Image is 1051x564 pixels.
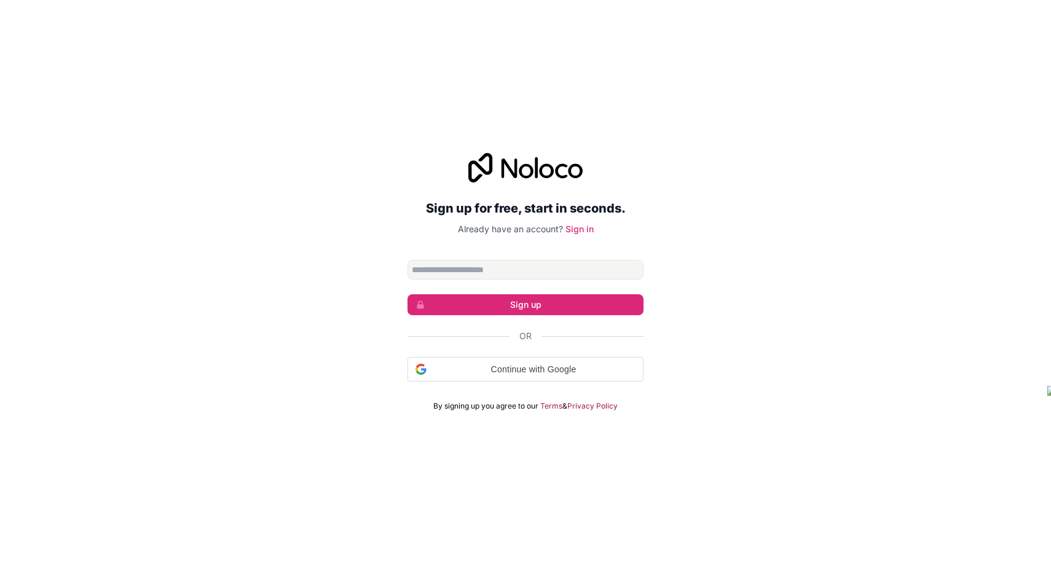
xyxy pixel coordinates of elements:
[562,401,567,411] span: &
[407,294,644,315] button: Sign up
[519,330,532,342] span: Or
[433,401,538,411] span: By signing up you agree to our
[458,224,563,234] span: Already have an account?
[407,357,644,382] div: Continue with Google
[565,224,594,234] a: Sign in
[407,197,644,219] h2: Sign up for free, start in seconds.
[431,363,636,376] span: Continue with Google
[407,260,644,280] input: Email address
[540,401,562,411] a: Terms
[567,401,618,411] a: Privacy Policy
